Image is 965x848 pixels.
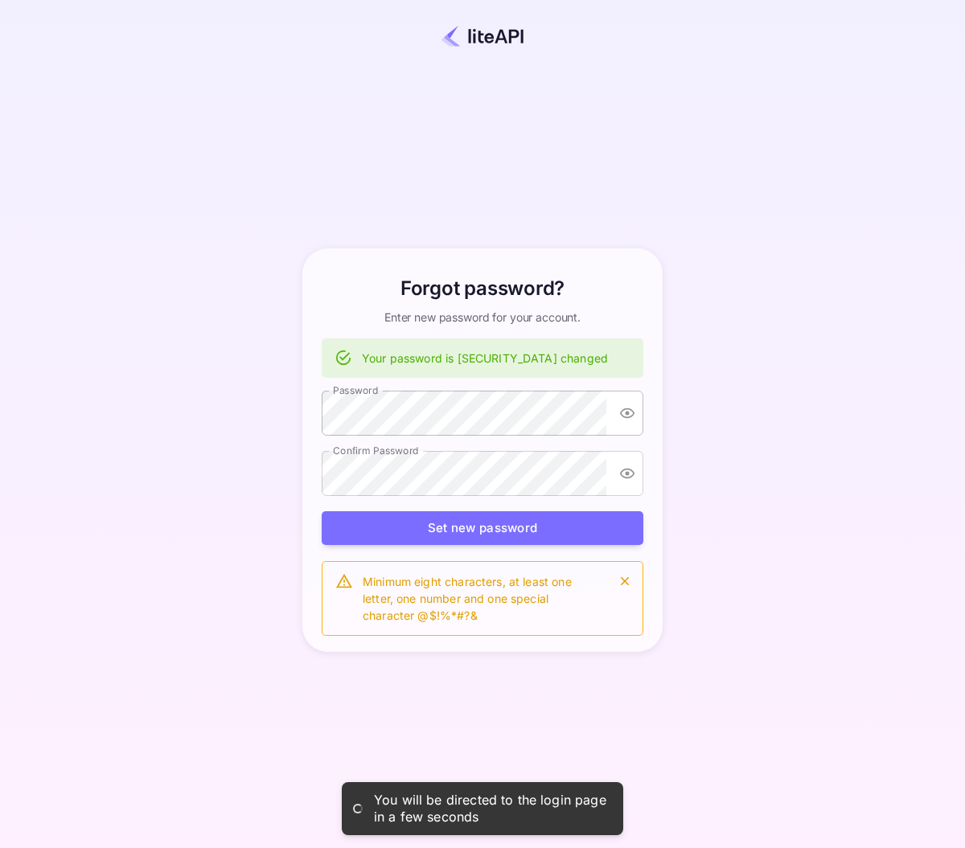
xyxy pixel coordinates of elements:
[374,792,607,825] div: You will be directed to the login page in a few seconds
[614,570,636,592] button: close
[363,567,601,630] div: Minimum eight characters, at least one letter, one number and one special character @$!%*#?&
[400,274,565,303] h6: Forgot password?
[333,444,419,457] label: Confirm Password
[440,26,525,47] img: liteapi
[613,459,642,488] button: toggle password visibility
[362,343,608,373] div: Your password is [SECURITY_DATA] changed
[384,309,581,326] p: Enter new password for your account.
[613,399,642,428] button: toggle password visibility
[322,511,643,546] button: Set new password
[333,383,378,397] label: Password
